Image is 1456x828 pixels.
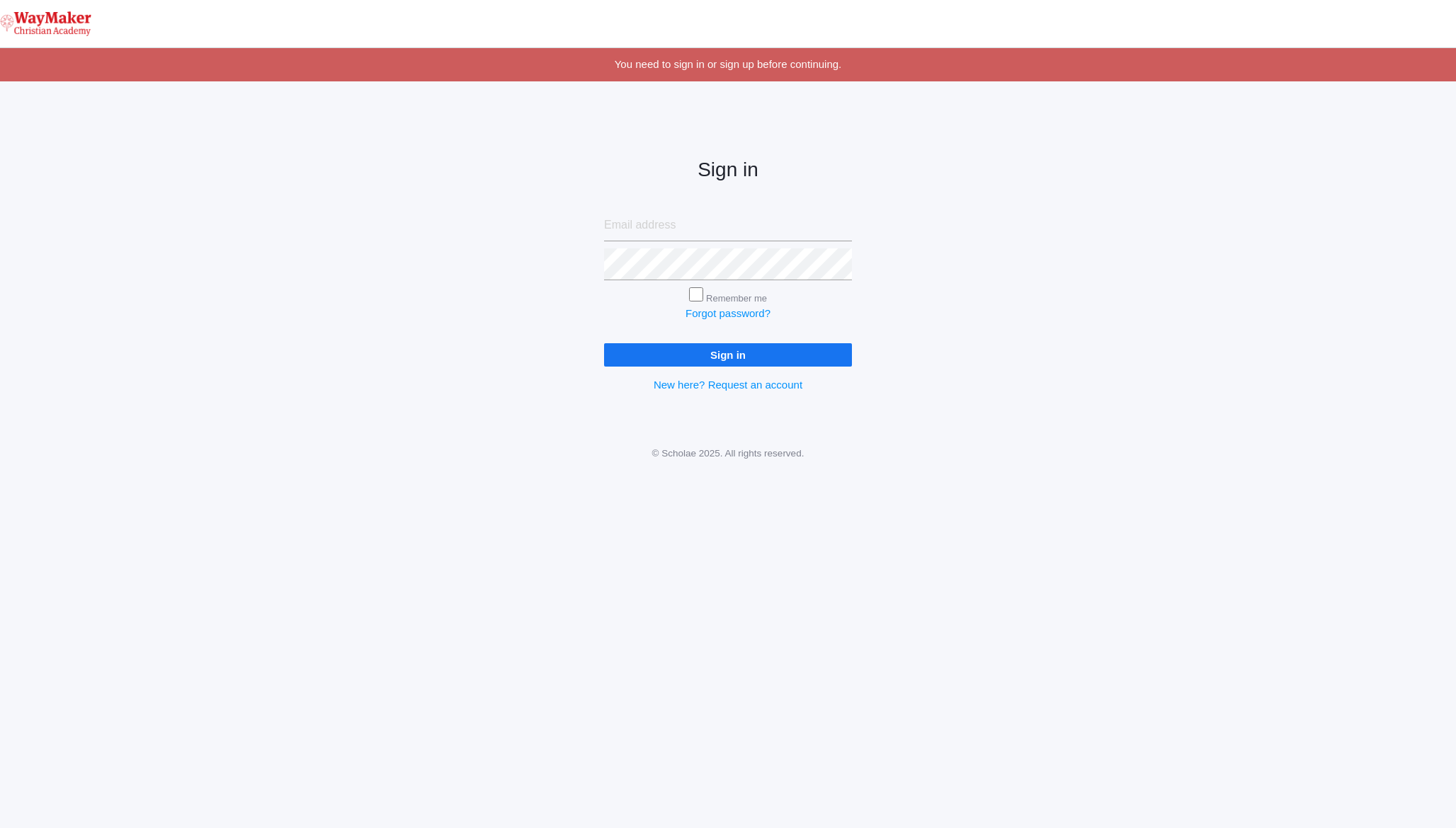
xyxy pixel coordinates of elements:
a: New here? Request an account [654,379,802,391]
input: Email address [604,209,852,241]
label: Remember me [706,293,767,304]
a: Forgot password? [686,307,770,319]
input: Sign in [604,343,852,367]
h2: Sign in [604,159,852,181]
